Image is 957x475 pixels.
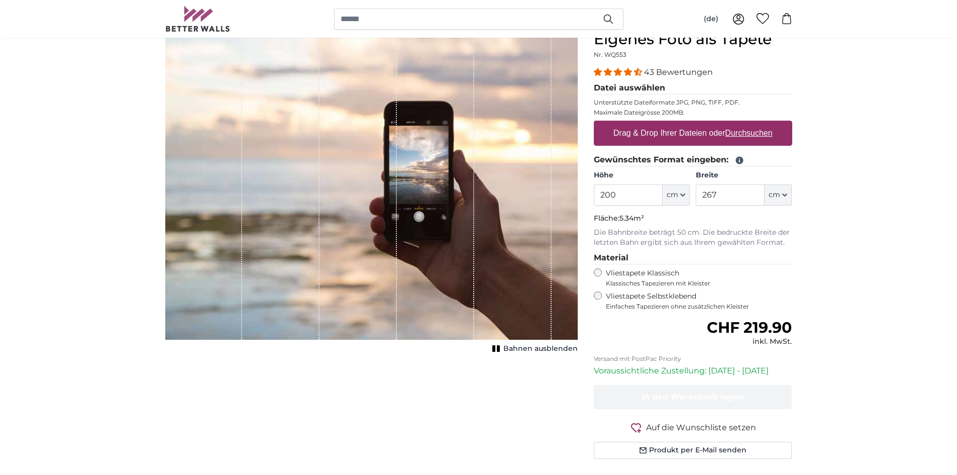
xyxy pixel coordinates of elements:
[594,355,792,363] p: Versand mit PostPac Priority
[594,365,792,377] p: Voraussichtliche Zustellung: [DATE] - [DATE]
[707,337,792,347] div: inkl. MwSt.
[503,344,578,354] span: Bahnen ausblenden
[606,303,792,311] span: Einfaches Tapezieren ohne zusätzlichen Kleister
[642,392,744,402] span: In den Warenkorb legen
[663,184,690,206] button: cm
[667,190,678,200] span: cm
[594,170,690,180] label: Höhe
[765,184,792,206] button: cm
[594,252,792,264] legend: Material
[594,228,792,248] p: Die Bahnbreite beträgt 50 cm. Die bedruckte Breite der letzten Bahn ergibt sich aus Ihrem gewählt...
[165,30,578,356] div: 1 of 1
[594,154,792,166] legend: Gewünschtes Format eingeben:
[646,422,756,434] span: Auf die Wunschliste setzen
[609,123,777,143] label: Drag & Drop Ihrer Dateien oder
[594,214,792,224] p: Fläche:
[594,67,644,77] span: 4.40 stars
[594,99,792,107] p: Unterstützte Dateiformate JPG, PNG, TIFF, PDF.
[696,170,792,180] label: Breite
[594,442,792,459] button: Produkt per E-Mail senden
[619,214,644,223] span: 5.34m²
[594,109,792,117] p: Maximale Dateigrösse 200MB.
[165,6,231,32] img: Betterwalls
[594,385,792,409] button: In den Warenkorb legen
[606,292,792,311] label: Vliestapete Selbstklebend
[594,421,792,434] button: Auf die Wunschliste setzen
[707,318,792,337] span: CHF 219.90
[606,279,784,288] span: Klassisches Tapezieren mit Kleister
[696,10,726,28] button: (de)
[725,129,772,137] u: Durchsuchen
[644,67,713,77] span: 43 Bewertungen
[594,51,626,58] span: Nr. WQ553
[489,342,578,356] button: Bahnen ausblenden
[769,190,780,200] span: cm
[594,82,792,94] legend: Datei auswählen
[606,268,784,288] label: Vliestapete Klassisch
[594,30,792,48] h1: Eigenes Foto als Tapete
